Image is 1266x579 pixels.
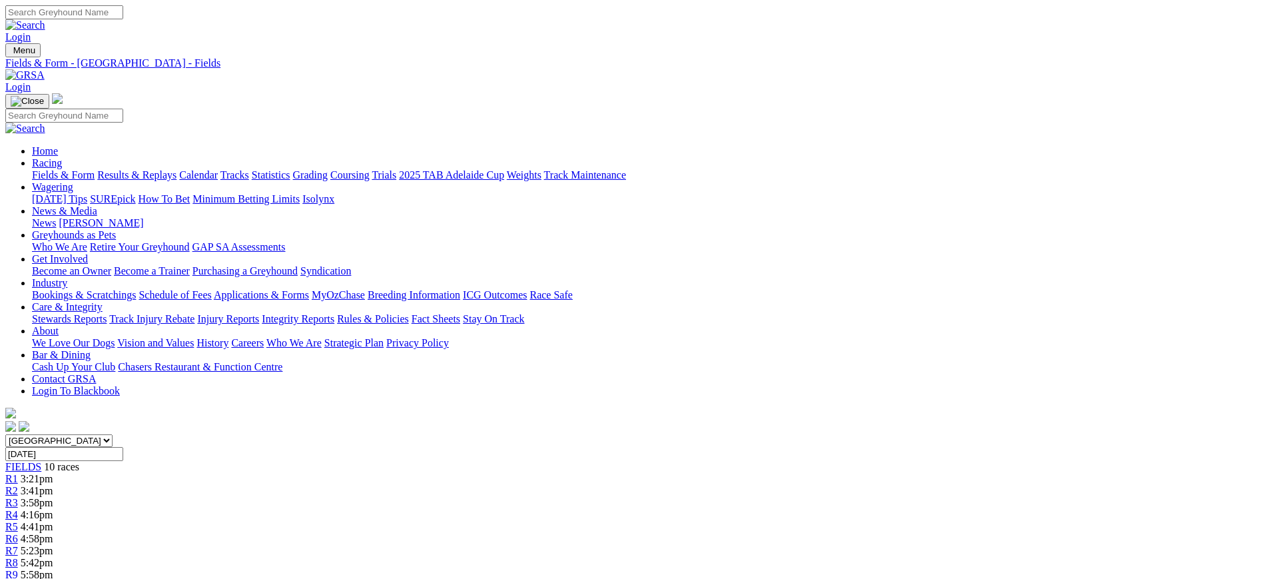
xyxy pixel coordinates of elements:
a: News [32,217,56,229]
div: About [32,337,1261,349]
a: SUREpick [90,193,135,205]
a: Care & Integrity [32,301,103,312]
a: We Love Our Dogs [32,337,115,348]
div: Wagering [32,193,1261,205]
a: Login [5,81,31,93]
span: 3:21pm [21,473,53,484]
a: ICG Outcomes [463,289,527,300]
a: Stay On Track [463,313,524,324]
a: R4 [5,509,18,520]
span: 3:58pm [21,497,53,508]
a: [PERSON_NAME] [59,217,143,229]
img: GRSA [5,69,45,81]
span: 4:58pm [21,533,53,544]
a: FIELDS [5,461,41,472]
a: News & Media [32,205,97,217]
a: Fields & Form - [GEOGRAPHIC_DATA] - Fields [5,57,1261,69]
a: [DATE] Tips [32,193,87,205]
span: 3:41pm [21,485,53,496]
a: 2025 TAB Adelaide Cup [399,169,504,181]
img: facebook.svg [5,421,16,432]
a: Home [32,145,58,157]
a: Become a Trainer [114,265,190,277]
a: R7 [5,545,18,556]
a: GAP SA Assessments [192,241,286,253]
a: How To Bet [139,193,190,205]
img: logo-grsa-white.png [5,408,16,418]
input: Search [5,109,123,123]
a: Login To Blackbook [32,385,120,396]
a: Racing [32,157,62,169]
button: Toggle navigation [5,43,41,57]
a: Stewards Reports [32,313,107,324]
img: Search [5,19,45,31]
a: Cash Up Your Club [32,361,115,372]
a: Purchasing a Greyhound [192,265,298,277]
a: Bookings & Scratchings [32,289,136,300]
a: About [32,325,59,336]
span: 4:16pm [21,509,53,520]
a: MyOzChase [312,289,365,300]
a: R2 [5,485,18,496]
a: Strategic Plan [324,337,384,348]
a: Race Safe [529,289,572,300]
a: Isolynx [302,193,334,205]
a: Weights [507,169,541,181]
a: Bar & Dining [32,349,91,360]
a: Schedule of Fees [139,289,211,300]
span: R3 [5,497,18,508]
a: History [196,337,228,348]
div: Greyhounds as Pets [32,241,1261,253]
div: Industry [32,289,1261,301]
a: Track Injury Rebate [109,313,194,324]
a: Minimum Betting Limits [192,193,300,205]
button: Toggle navigation [5,94,49,109]
a: Integrity Reports [262,313,334,324]
div: Get Involved [32,265,1261,277]
span: 5:23pm [21,545,53,556]
a: Calendar [179,169,218,181]
a: Privacy Policy [386,337,449,348]
input: Search [5,5,123,19]
a: R1 [5,473,18,484]
a: Careers [231,337,264,348]
a: Tracks [220,169,249,181]
a: Statistics [252,169,290,181]
a: Fields & Form [32,169,95,181]
a: Vision and Values [117,337,194,348]
a: Trials [372,169,396,181]
a: Fact Sheets [412,313,460,324]
span: R5 [5,521,18,532]
a: Syndication [300,265,351,277]
a: Become an Owner [32,265,111,277]
a: Greyhounds as Pets [32,229,116,241]
a: Industry [32,277,67,289]
span: 4:41pm [21,521,53,532]
a: Track Maintenance [544,169,626,181]
a: Applications & Forms [214,289,309,300]
a: R6 [5,533,18,544]
img: twitter.svg [19,421,29,432]
a: Chasers Restaurant & Function Centre [118,361,282,372]
a: Rules & Policies [337,313,409,324]
a: Who We Are [32,241,87,253]
input: Select date [5,447,123,461]
a: Wagering [32,181,73,193]
a: Retire Your Greyhound [90,241,190,253]
div: Care & Integrity [32,313,1261,325]
span: R8 [5,557,18,568]
img: Close [11,96,44,107]
a: Get Involved [32,253,88,265]
a: Breeding Information [368,289,460,300]
div: News & Media [32,217,1261,229]
a: Contact GRSA [32,373,96,384]
img: Search [5,123,45,135]
a: Coursing [330,169,370,181]
a: Grading [293,169,328,181]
